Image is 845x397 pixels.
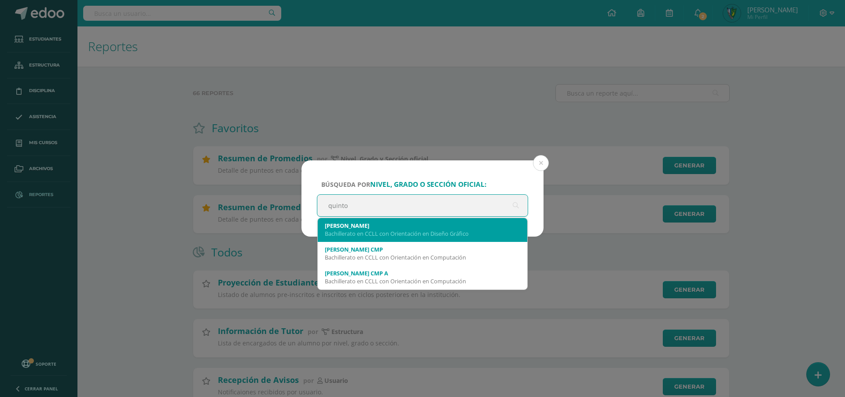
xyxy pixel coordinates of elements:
[325,269,520,277] div: [PERSON_NAME] CMP A
[321,180,486,189] span: Búsqueda por
[325,222,520,230] div: [PERSON_NAME]
[325,277,520,285] div: Bachillerato en CCLL con Orientación en Computación
[325,245,520,253] div: [PERSON_NAME] CMP
[317,195,528,216] input: ej. Primero primaria, etc.
[533,155,549,171] button: Close (Esc)
[325,253,520,261] div: Bachillerato en CCLL con Orientación en Computación
[370,180,486,189] strong: nivel, grado o sección oficial:
[325,230,520,237] div: Bachillerato en CCLL con Orientación en Diseño Gráfico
